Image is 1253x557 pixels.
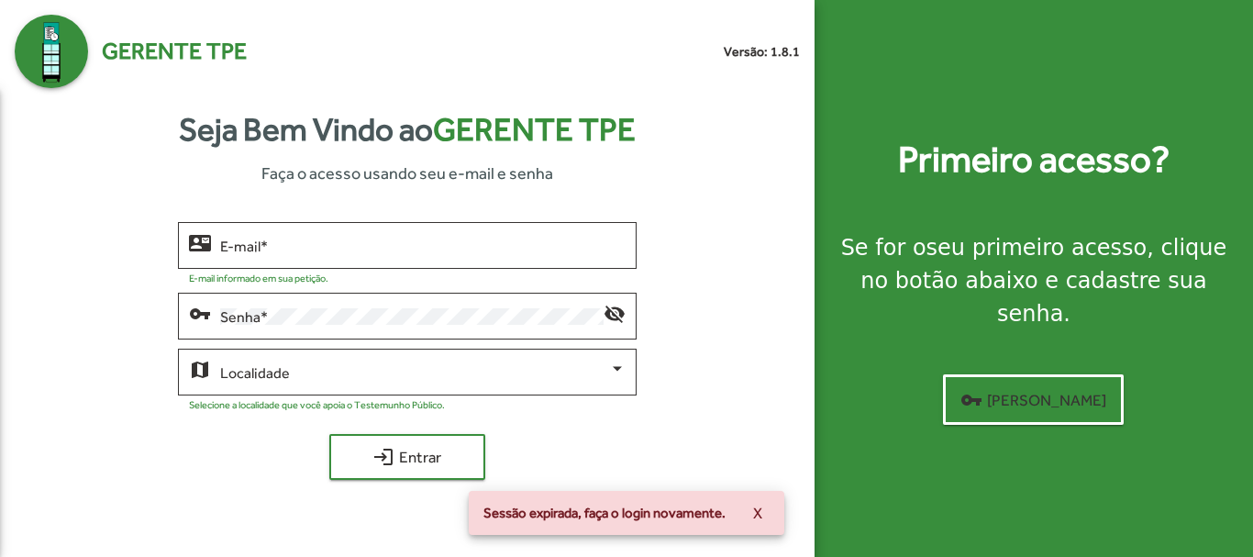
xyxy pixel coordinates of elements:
mat-hint: Selecione a localidade que você apoia o Testemunho Público. [189,399,445,410]
img: Logo Gerente [15,15,88,88]
mat-icon: map [189,358,211,380]
span: Sessão expirada, faça o login novamente. [483,504,726,522]
strong: seu primeiro acesso [926,235,1148,261]
mat-icon: contact_mail [189,231,211,253]
span: Entrar [346,440,469,473]
small: Versão: 1.8.1 [724,42,800,61]
strong: Primeiro acesso? [898,132,1170,187]
strong: Seja Bem Vindo ao [179,106,636,154]
span: Gerente TPE [433,111,636,148]
mat-icon: vpn_key [189,302,211,324]
mat-icon: login [372,446,394,468]
button: X [738,496,777,529]
span: X [753,496,762,529]
button: [PERSON_NAME] [943,374,1124,425]
mat-hint: E-mail informado em sua petição. [189,273,328,284]
span: [PERSON_NAME] [960,384,1106,417]
mat-icon: vpn_key [960,389,982,411]
button: Entrar [329,434,485,480]
span: Gerente TPE [102,34,247,69]
span: Faça o acesso usando seu e-mail e senha [261,161,553,185]
mat-icon: visibility_off [604,302,626,324]
div: Se for o , clique no botão abaixo e cadastre sua senha. [837,231,1231,330]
